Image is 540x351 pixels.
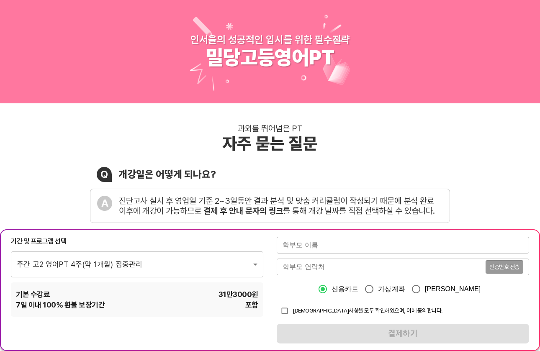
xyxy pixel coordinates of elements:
[293,307,442,314] span: [DEMOGRAPHIC_DATA]사항을 모두 확인하였으며, 이에 동의합니다.
[11,251,263,277] div: 주간 고2 영어PT 4주(약 1개월) 집중관리
[97,167,112,182] div: Q
[425,284,481,294] span: [PERSON_NAME]
[332,284,359,294] span: 신용카드
[219,289,258,300] span: 31만3000 원
[16,289,50,300] span: 기본 수강료
[190,33,350,46] div: 인서울의 성공적인 입시를 위한 필수전략
[97,196,112,211] div: A
[206,46,334,70] div: 밀당고등영어PT
[238,123,303,133] div: 과외를 뛰어넘은 PT
[16,300,105,310] span: 7 일 이내 100% 환불 보장기간
[378,284,405,294] span: 가상계좌
[277,237,529,254] input: 학부모 이름을 입력해주세요
[119,196,443,216] div: 진단고사 실시 후 영업일 기준 2~3일동안 결과 분석 및 맞춤 커리큘럼이 작성되기 때문에 분석 완료 이후에 개강이 가능하므로 를 통해 개강 날짜를 직접 선택하실 수 있습니다.
[118,168,216,180] div: 개강일은 어떻게 되나요?
[245,300,258,310] span: 포함
[203,206,283,216] b: 결제 후 안내 문자의 링크
[11,237,263,246] div: 기간 및 프로그램 선택
[277,259,486,275] input: 학부모 연락처를 입력해주세요
[222,133,318,154] div: 자주 묻는 질문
